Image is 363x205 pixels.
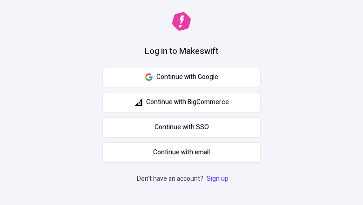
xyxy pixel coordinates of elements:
span: Continue with email [153,147,210,158]
span: Continue with BigCommerce [146,97,229,107]
button: Continue with email [102,142,261,163]
a: Sign up [205,174,230,184]
a: Continue with SSO [102,117,261,138]
p: Don't have an account? [137,174,230,184]
h1: Log in to Makeswift [145,46,218,58]
button: Continue with Google [102,67,261,87]
span: Continue with Google [156,72,218,82]
button: Continue with BigCommerce [102,92,261,112]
